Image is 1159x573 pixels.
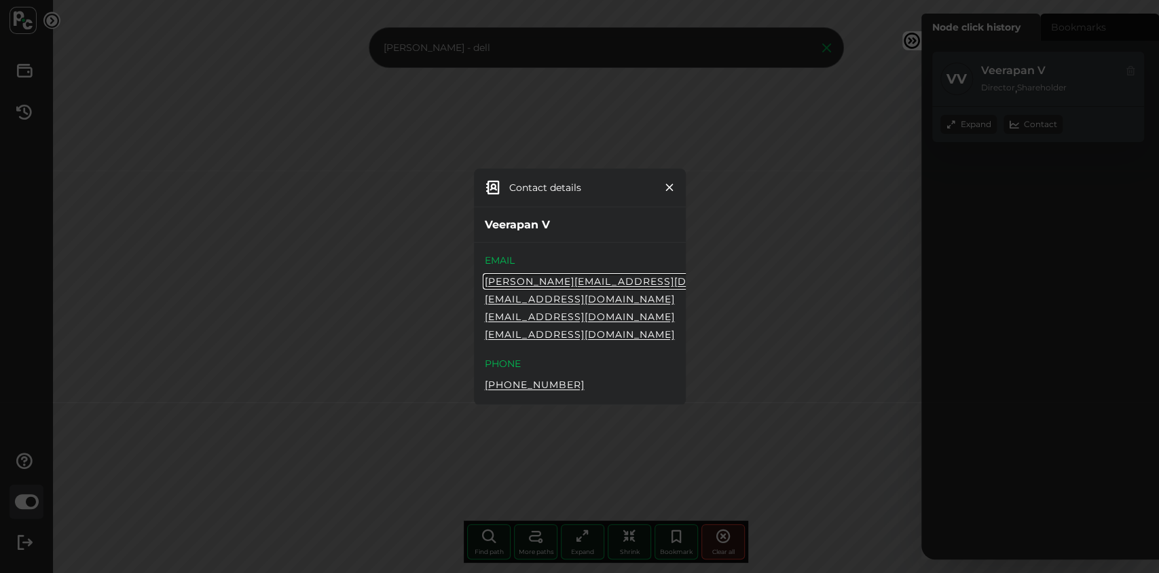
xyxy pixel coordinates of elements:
div: Veerapan V [474,207,686,243]
span: Contact details [509,181,581,194]
a: [PERSON_NAME][EMAIL_ADDRESS][DOMAIN_NAME] [485,275,765,288]
div: PHONE [485,357,675,370]
a: [EMAIL_ADDRESS][DOMAIN_NAME] [485,311,675,323]
a: [EMAIL_ADDRESS][DOMAIN_NAME] [485,328,675,341]
a: [EMAIL_ADDRESS][DOMAIN_NAME] [485,293,675,305]
div: EMAIL [485,254,675,267]
a: [PHONE_NUMBER] [485,379,585,391]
